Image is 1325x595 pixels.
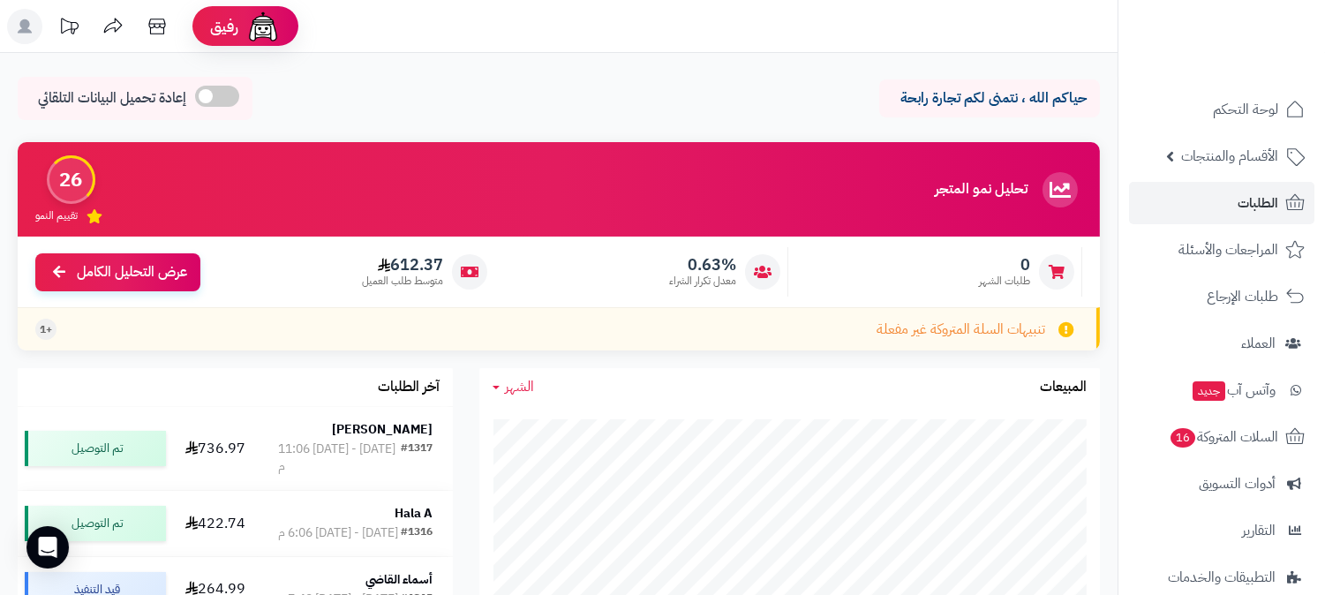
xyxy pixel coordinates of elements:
span: 16 [1171,428,1195,448]
h3: آخر الطلبات [378,380,440,395]
span: 0.63% [669,255,736,275]
span: الأقسام والمنتجات [1181,144,1278,169]
a: العملاء [1129,322,1314,365]
div: تم التوصيل [25,506,166,541]
span: إعادة تحميل البيانات التلقائي [38,88,186,109]
a: أدوات التسويق [1129,463,1314,505]
span: لوحة التحكم [1213,97,1278,122]
div: [DATE] - [DATE] 6:06 م [278,524,398,542]
span: طلبات الشهر [979,274,1030,289]
p: حياكم الله ، نتمنى لكم تجارة رابحة [892,88,1087,109]
div: #1316 [401,524,433,542]
strong: [PERSON_NAME] [332,420,433,439]
span: الطلبات [1238,191,1278,215]
span: التطبيقات والخدمات [1168,565,1276,590]
span: وآتس آب [1191,378,1276,403]
span: أدوات التسويق [1199,471,1276,496]
a: وآتس آبجديد [1129,369,1314,411]
span: جديد [1193,381,1225,401]
span: السلات المتروكة [1169,425,1278,449]
span: التقارير [1242,518,1276,543]
div: #1317 [401,441,433,476]
span: متوسط طلب العميل [362,274,443,289]
img: logo-2.png [1205,43,1308,80]
td: 422.74 [173,491,258,556]
span: +1 [40,322,52,337]
span: تقييم النمو [35,208,78,223]
a: عرض التحليل الكامل [35,253,200,291]
span: رفيق [210,16,238,37]
strong: أسماء القاضي [365,570,433,589]
span: 612.37 [362,255,443,275]
span: الشهر [505,376,534,397]
span: طلبات الإرجاع [1207,284,1278,309]
a: الطلبات [1129,182,1314,224]
span: 0 [979,255,1030,275]
a: تحديثات المنصة [47,9,91,49]
span: تنبيهات السلة المتروكة غير مفعلة [877,320,1045,340]
span: معدل تكرار الشراء [669,274,736,289]
a: المراجعات والأسئلة [1129,229,1314,271]
a: طلبات الإرجاع [1129,275,1314,318]
a: التقارير [1129,509,1314,552]
div: تم التوصيل [25,431,166,466]
span: العملاء [1241,331,1276,356]
span: المراجعات والأسئلة [1178,237,1278,262]
span: عرض التحليل الكامل [77,262,187,282]
h3: المبيعات [1040,380,1087,395]
div: Open Intercom Messenger [26,526,69,569]
div: [DATE] - [DATE] 11:06 م [278,441,402,476]
h3: تحليل نمو المتجر [935,182,1028,198]
a: السلات المتروكة16 [1129,416,1314,458]
a: لوحة التحكم [1129,88,1314,131]
img: ai-face.png [245,9,281,44]
strong: Hala A [395,504,433,523]
td: 736.97 [173,407,258,490]
a: الشهر [493,377,534,397]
